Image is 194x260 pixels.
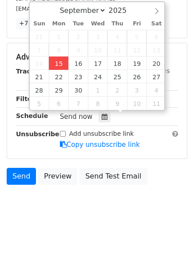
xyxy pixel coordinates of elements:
[107,70,127,83] span: September 25, 2025
[30,30,49,43] span: August 31, 2025
[16,18,49,29] a: +7 more
[150,217,194,260] iframe: Chat Widget
[107,83,127,97] span: October 2, 2025
[49,21,68,27] span: Mon
[16,130,59,138] strong: Unsubscribe
[127,57,146,70] span: September 19, 2025
[30,70,49,83] span: September 21, 2025
[30,57,49,70] span: September 14, 2025
[88,21,107,27] span: Wed
[146,43,166,57] span: September 13, 2025
[16,95,39,102] strong: Filters
[127,97,146,110] span: October 10, 2025
[107,97,127,110] span: October 9, 2025
[107,43,127,57] span: September 11, 2025
[127,70,146,83] span: September 26, 2025
[16,52,178,62] h5: Advanced
[88,43,107,57] span: September 10, 2025
[30,21,49,27] span: Sun
[79,168,147,185] a: Send Test Email
[88,83,107,97] span: October 1, 2025
[146,57,166,70] span: September 20, 2025
[7,168,36,185] a: Send
[68,30,88,43] span: September 2, 2025
[49,97,68,110] span: October 6, 2025
[38,168,77,185] a: Preview
[88,30,107,43] span: September 3, 2025
[88,97,107,110] span: October 8, 2025
[60,141,140,149] a: Copy unsubscribe link
[16,5,115,12] small: [EMAIL_ADDRESS][DOMAIN_NAME]
[127,30,146,43] span: September 5, 2025
[30,43,49,57] span: September 7, 2025
[16,68,46,75] strong: Tracking
[107,21,127,27] span: Thu
[127,21,146,27] span: Fri
[146,83,166,97] span: October 4, 2025
[49,57,68,70] span: September 15, 2025
[107,30,127,43] span: September 4, 2025
[49,70,68,83] span: September 22, 2025
[127,43,146,57] span: September 12, 2025
[16,112,48,119] strong: Schedule
[68,83,88,97] span: September 30, 2025
[127,83,146,97] span: October 3, 2025
[49,30,68,43] span: September 1, 2025
[30,83,49,97] span: September 28, 2025
[49,83,68,97] span: September 29, 2025
[146,21,166,27] span: Sat
[68,57,88,70] span: September 16, 2025
[60,113,93,121] span: Send now
[30,97,49,110] span: October 5, 2025
[146,30,166,43] span: September 6, 2025
[49,43,68,57] span: September 8, 2025
[106,6,138,15] input: Year
[88,70,107,83] span: September 24, 2025
[68,43,88,57] span: September 9, 2025
[68,70,88,83] span: September 23, 2025
[146,97,166,110] span: October 11, 2025
[107,57,127,70] span: September 18, 2025
[69,129,134,138] label: Add unsubscribe link
[68,97,88,110] span: October 7, 2025
[146,70,166,83] span: September 27, 2025
[68,21,88,27] span: Tue
[88,57,107,70] span: September 17, 2025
